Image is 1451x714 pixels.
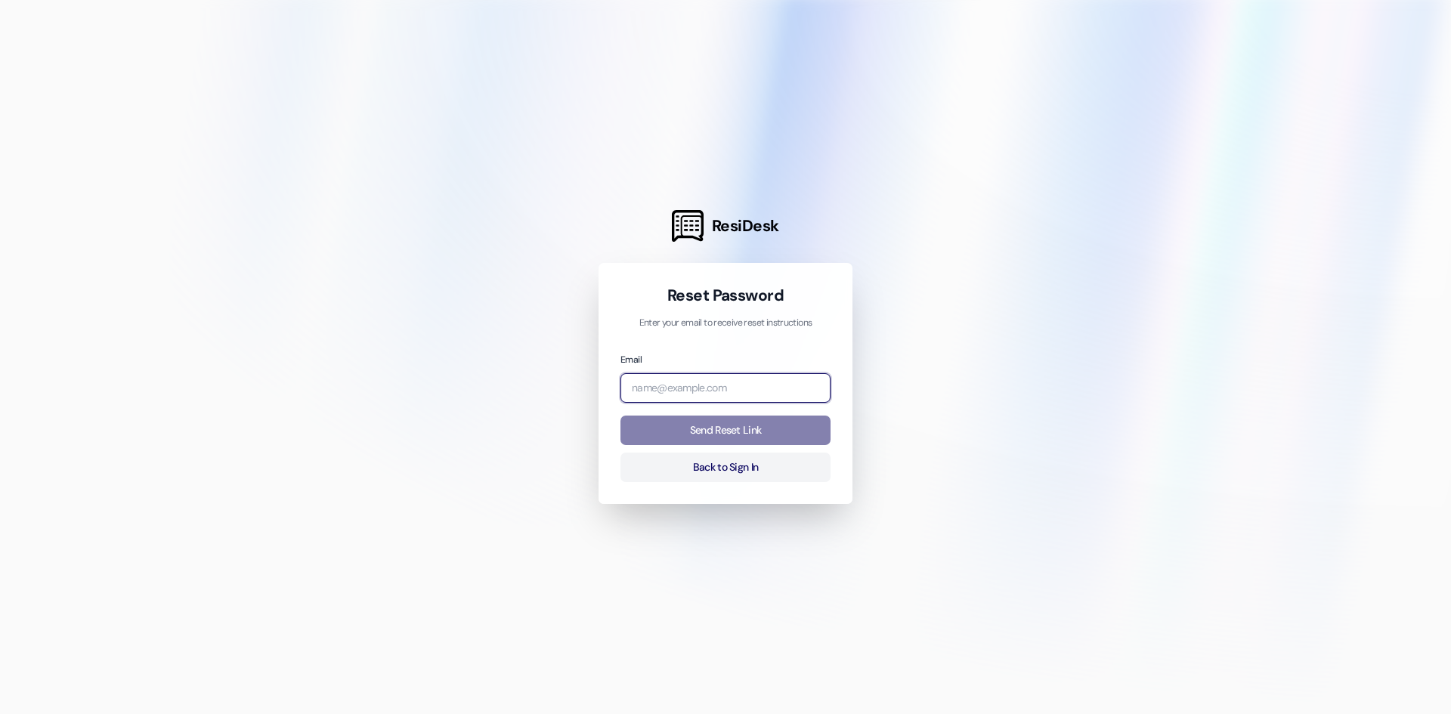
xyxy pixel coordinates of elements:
button: Send Reset Link [620,416,831,445]
label: Email [620,354,642,366]
span: ResiDesk [712,215,779,236]
button: Back to Sign In [620,453,831,482]
p: Enter your email to receive reset instructions [620,317,831,330]
input: name@example.com [620,373,831,403]
h1: Reset Password [620,285,831,306]
img: ResiDesk Logo [672,210,704,242]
